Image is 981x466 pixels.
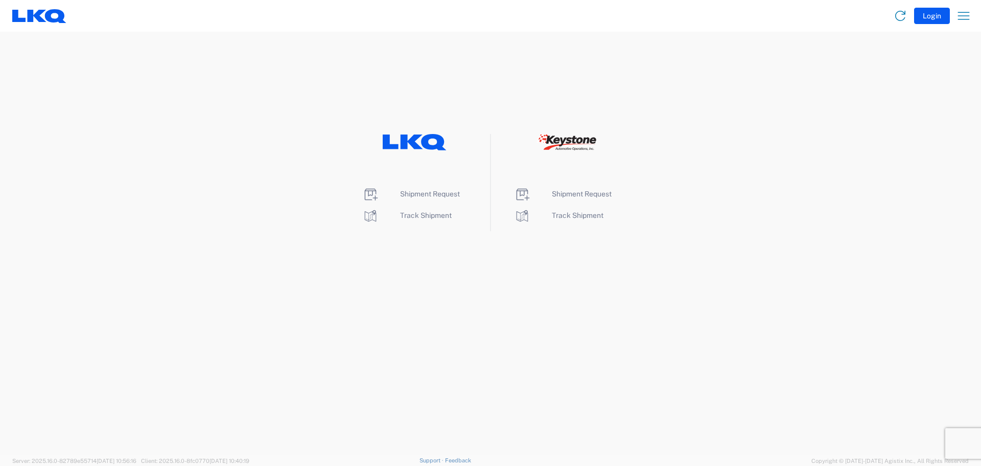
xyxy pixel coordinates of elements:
span: Server: 2025.16.0-82789e55714 [12,458,136,464]
a: Shipment Request [362,190,460,198]
a: Shipment Request [514,190,612,198]
a: Track Shipment [514,211,603,219]
span: Shipment Request [400,190,460,198]
span: Track Shipment [400,211,452,219]
span: Copyright © [DATE]-[DATE] Agistix Inc., All Rights Reserved [811,456,969,465]
span: [DATE] 10:40:19 [209,458,249,464]
a: Feedback [445,457,471,463]
button: Login [914,8,950,24]
span: [DATE] 10:56:16 [97,458,136,464]
span: Track Shipment [552,211,603,219]
span: Shipment Request [552,190,612,198]
a: Track Shipment [362,211,452,219]
span: Client: 2025.16.0-8fc0770 [141,458,249,464]
a: Support [419,457,445,463]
